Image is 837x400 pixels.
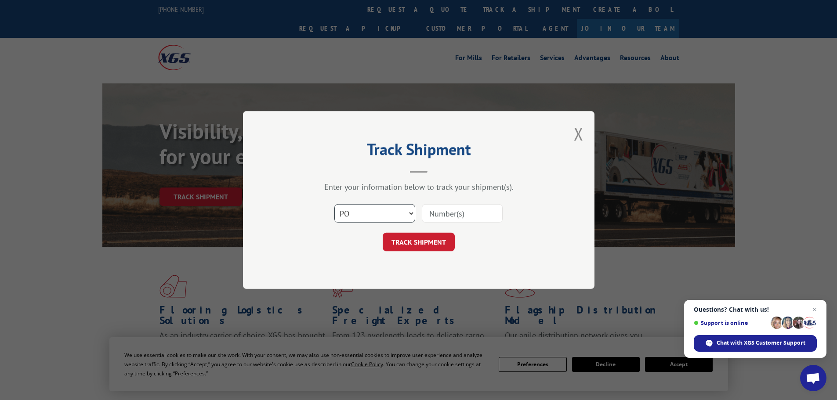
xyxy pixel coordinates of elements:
[574,122,583,145] button: Close modal
[287,143,551,160] h2: Track Shipment
[717,339,805,347] span: Chat with XGS Customer Support
[383,233,455,251] button: TRACK SHIPMENT
[800,365,826,391] div: Open chat
[809,304,820,315] span: Close chat
[694,335,817,352] div: Chat with XGS Customer Support
[694,306,817,313] span: Questions? Chat with us!
[287,182,551,192] div: Enter your information below to track your shipment(s).
[422,204,503,223] input: Number(s)
[694,320,768,326] span: Support is online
